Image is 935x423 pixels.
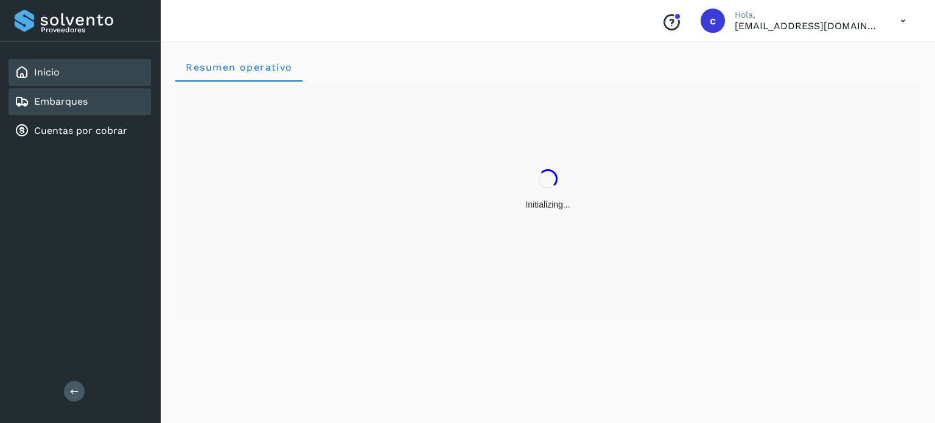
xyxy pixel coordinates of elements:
[9,59,151,86] div: Inicio
[9,88,151,115] div: Embarques
[735,10,881,20] p: Hola,
[34,66,60,78] a: Inicio
[185,61,293,73] span: Resumen operativo
[9,117,151,144] div: Cuentas por cobrar
[34,125,127,136] a: Cuentas por cobrar
[34,96,88,107] a: Embarques
[735,20,881,32] p: cuentasespeciales8_met@castores.com.mx
[41,26,146,34] p: Proveedores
